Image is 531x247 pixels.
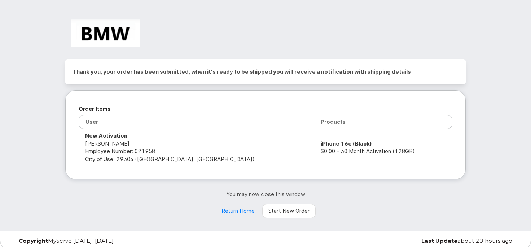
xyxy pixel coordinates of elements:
h2: Thank you, your order has been submitted, when it's ready to be shipped you will receive a notifi... [73,66,458,77]
a: Start New Order [262,204,316,218]
td: [PERSON_NAME] City of Use: 29304 ([GEOGRAPHIC_DATA], [GEOGRAPHIC_DATA]) [79,129,314,166]
p: You may now close this window [65,190,466,198]
strong: New Activation [85,132,127,139]
strong: iPhone 16e (Black) [321,140,372,147]
th: User [79,115,314,129]
td: $0.00 - 30 Month Activation (128GB) [314,129,452,166]
div: MyServe [DATE]–[DATE] [13,238,181,244]
a: Return Home [215,204,261,218]
th: Products [314,115,452,129]
img: BMW Manufacturing Co LLC [71,19,140,47]
strong: Copyright [19,237,48,244]
h2: Order Items [79,104,452,114]
div: about 20 hours ago [350,238,518,244]
strong: Last Update [421,237,457,244]
span: Employee Number: 021958 [85,148,155,155]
